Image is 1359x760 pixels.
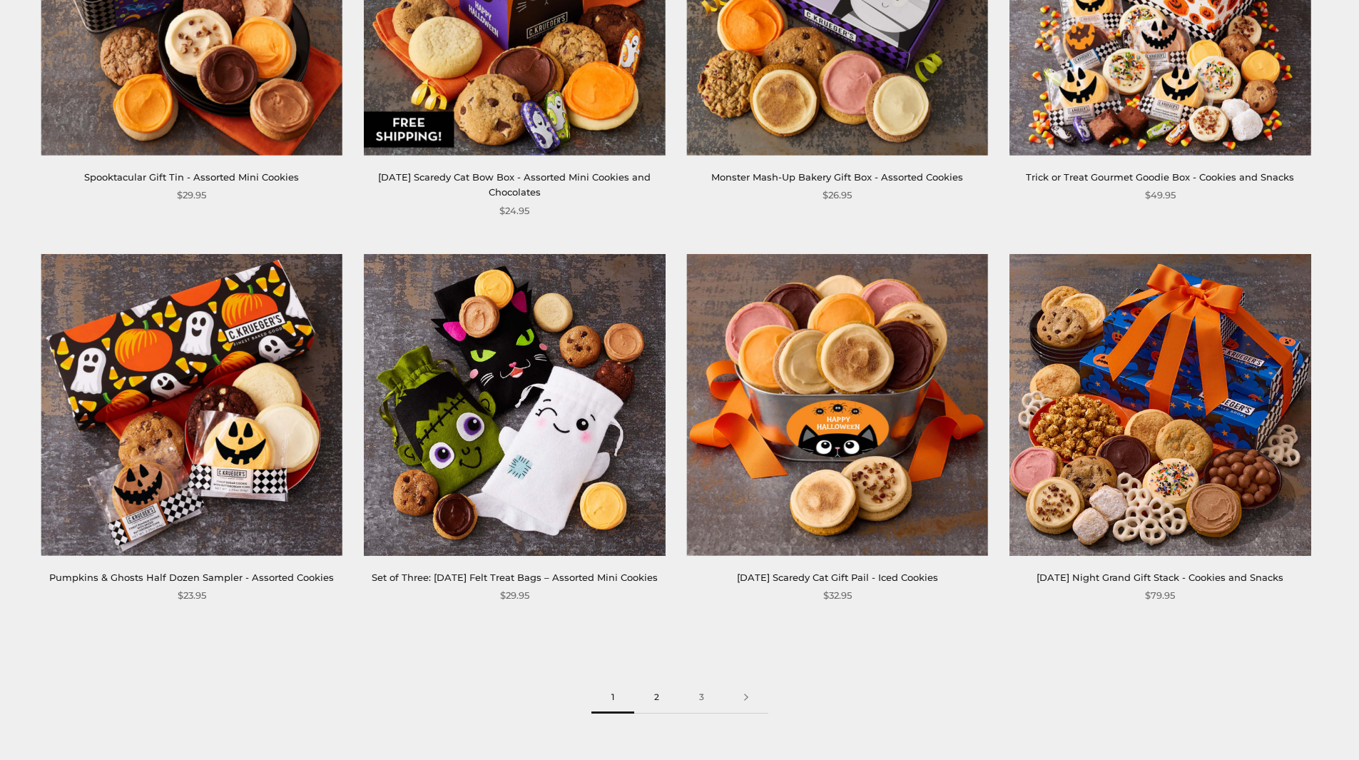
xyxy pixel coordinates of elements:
a: Spooktacular Gift Tin - Assorted Mini Cookies [84,171,299,183]
a: [DATE] Night Grand Gift Stack - Cookies and Snacks [1037,572,1283,583]
img: Halloween Night Grand Gift Stack - Cookies and Snacks [1009,254,1310,555]
iframe: Sign Up via Text for Offers [11,706,148,749]
a: Pumpkins & Ghosts Half Dozen Sampler - Assorted Cookies [49,572,334,583]
img: Pumpkins & Ghosts Half Dozen Sampler - Assorted Cookies [41,254,342,555]
a: Monster Mash-Up Bakery Gift Box - Assorted Cookies [711,171,963,183]
span: $79.95 [1145,588,1175,603]
a: Next page [724,682,768,714]
span: $32.95 [823,588,852,603]
span: $23.95 [178,588,206,603]
a: Set of Three: [DATE] Felt Treat Bags – Assorted Mini Cookies [372,572,658,583]
a: Trick or Treat Gourmet Goodie Box - Cookies and Snacks [1026,171,1294,183]
a: [DATE] Scaredy Cat Gift Pail - Iced Cookies [737,572,938,583]
span: $29.95 [177,188,206,203]
span: $26.95 [823,188,852,203]
img: Halloween Scaredy Cat Gift Pail - Iced Cookies [687,254,988,555]
span: 1 [591,682,634,714]
a: 3 [679,682,724,714]
a: 2 [634,682,679,714]
img: Set of Three: Halloween Felt Treat Bags – Assorted Mini Cookies [364,254,665,555]
a: [DATE] Scaredy Cat Bow Box - Assorted Mini Cookies and Chocolates [378,171,651,198]
span: $24.95 [499,203,529,218]
span: $49.95 [1145,188,1176,203]
span: $29.95 [500,588,529,603]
